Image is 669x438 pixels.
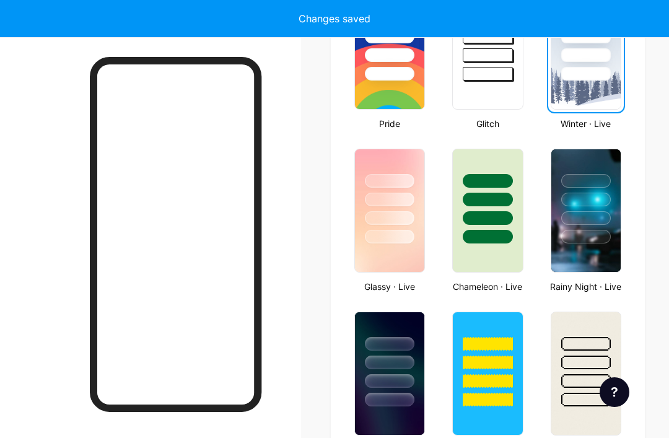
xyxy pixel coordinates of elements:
[351,117,429,130] div: Pride
[448,280,527,293] div: Chameleon · Live
[351,280,429,293] div: Glassy · Live
[448,117,527,130] div: Glitch
[547,117,625,130] div: Winter · Live
[547,280,625,293] div: Rainy Night · Live
[299,11,370,26] div: Changes saved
